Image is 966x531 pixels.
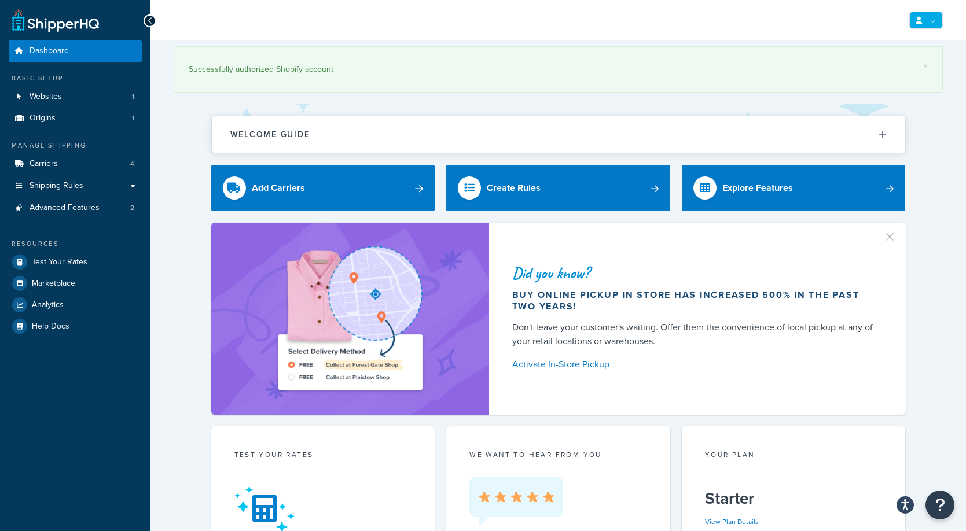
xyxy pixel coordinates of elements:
span: 1 [132,113,134,123]
span: Origins [30,113,56,123]
a: Origins1 [9,108,142,129]
span: Websites [30,92,62,102]
div: Test your rates [234,449,412,463]
a: Carriers4 [9,153,142,175]
div: Successfully authorized Shopify account [189,61,928,78]
a: × [923,61,928,71]
span: Advanced Features [30,203,100,213]
li: Carriers [9,153,142,175]
li: Websites [9,86,142,108]
h2: Welcome Guide [230,130,310,139]
div: Don't leave your customer's waiting. Offer them the convenience of local pickup at any of your re... [512,320,878,348]
a: Create Rules [446,165,670,211]
a: Help Docs [9,316,142,337]
a: Advanced Features2 [9,197,142,219]
span: Dashboard [30,46,69,56]
div: Manage Shipping [9,141,142,150]
span: 2 [130,203,134,213]
a: Test Your Rates [9,252,142,272]
span: Test Your Rates [32,257,87,267]
a: Add Carriers [211,165,435,211]
div: Create Rules [487,180,541,196]
a: View Plan Details [705,517,759,527]
div: Buy online pickup in store has increased 500% in the past two years! [512,289,878,312]
a: Explore Features [682,165,906,211]
li: Origins [9,108,142,129]
div: Did you know? [512,265,878,281]
a: Analytics [9,294,142,315]
span: Analytics [32,300,64,310]
div: Resources [9,239,142,249]
span: 1 [132,92,134,102]
span: Help Docs [32,322,69,331]
span: Shipping Rules [30,181,83,191]
span: Carriers [30,159,58,169]
li: Advanced Features [9,197,142,219]
a: Shipping Rules [9,175,142,197]
h5: Starter [705,489,883,508]
div: Add Carriers [252,180,305,196]
a: Activate In-Store Pickup [512,356,878,373]
span: 4 [130,159,134,169]
a: Marketplace [9,273,142,294]
div: Your Plan [705,449,883,463]
div: Explore Features [722,180,793,196]
button: Welcome Guide [212,116,905,153]
a: Dashboard [9,40,142,62]
div: Basic Setup [9,73,142,83]
span: Marketplace [32,279,75,289]
img: ad-shirt-map-b0359fc47e01cab431d101c4b569394f6a03f54285957d908178d52f29eb9668.png [245,240,455,397]
p: we want to hear from you [469,449,647,460]
a: Websites1 [9,86,142,108]
button: Open Resource Center [925,491,954,519]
